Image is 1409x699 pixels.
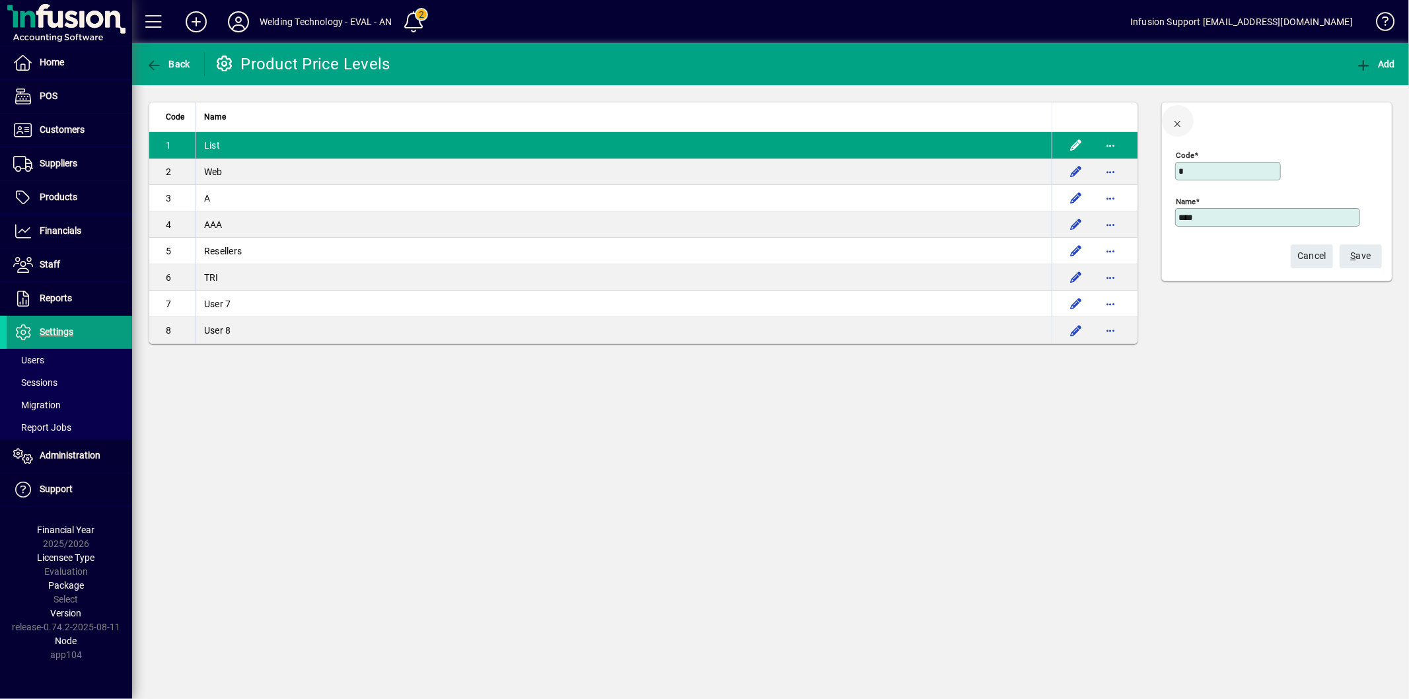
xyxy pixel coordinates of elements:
[166,271,171,284] span: 6
[40,192,77,202] span: Products
[40,57,64,67] span: Home
[7,215,132,248] a: Financials
[1176,197,1196,206] mat-label: Name
[1355,59,1395,69] span: Add
[166,244,171,258] span: 5
[40,158,77,168] span: Suppliers
[13,377,57,388] span: Sessions
[1100,267,1121,288] button: More options
[1297,245,1326,267] span: Cancel
[38,525,95,535] span: Financial Year
[40,91,57,101] span: POS
[146,59,190,69] span: Back
[196,211,1052,238] td: AAA
[166,110,184,124] span: Code
[7,282,132,315] a: Reports
[196,185,1052,211] td: A
[1352,52,1398,76] button: Add
[1291,244,1333,268] button: Cancel
[215,54,390,75] div: Product Price Levels
[1340,244,1382,268] button: Save
[7,46,132,79] a: Home
[13,355,44,365] span: Users
[40,450,100,460] span: Administration
[7,248,132,281] a: Staff
[7,80,132,113] a: POS
[196,238,1052,264] td: Resellers
[166,192,171,205] span: 3
[143,52,194,76] button: Back
[1100,161,1121,182] button: More options
[40,259,60,270] span: Staff
[1100,214,1121,235] button: More options
[1366,3,1392,46] a: Knowledge Base
[7,394,132,416] a: Migration
[1100,293,1121,314] button: More options
[217,10,260,34] button: Profile
[166,165,171,178] span: 2
[166,218,171,231] span: 4
[1100,320,1121,341] button: More options
[175,10,217,34] button: Add
[1176,151,1194,160] mat-label: Code
[51,608,82,618] span: Version
[40,124,85,135] span: Customers
[40,293,72,303] span: Reports
[1100,135,1121,156] button: More options
[1351,250,1356,261] span: S
[166,297,171,311] span: 7
[7,473,132,506] a: Support
[1100,188,1121,209] button: More options
[40,484,73,494] span: Support
[132,52,205,76] app-page-header-button: Back
[40,225,81,236] span: Financials
[196,264,1052,291] td: TRI
[196,132,1052,159] td: List
[166,324,171,337] span: 8
[7,349,132,371] a: Users
[7,114,132,147] a: Customers
[204,110,226,124] span: Name
[38,552,95,563] span: Licensee Type
[55,636,77,646] span: Node
[1100,240,1121,262] button: More options
[1351,245,1371,267] span: ave
[7,371,132,394] a: Sessions
[260,11,392,32] div: Welding Technology - EVAL - AN
[1162,105,1194,137] button: Back
[196,317,1052,344] td: User 8
[40,326,73,337] span: Settings
[166,139,171,152] span: 1
[48,580,84,591] span: Package
[196,291,1052,317] td: User 7
[13,422,71,433] span: Report Jobs
[7,416,132,439] a: Report Jobs
[7,439,132,472] a: Administration
[13,400,61,410] span: Migration
[7,181,132,214] a: Products
[7,147,132,180] a: Suppliers
[1130,11,1353,32] div: Infusion Support [EMAIL_ADDRESS][DOMAIN_NAME]
[196,159,1052,185] td: Web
